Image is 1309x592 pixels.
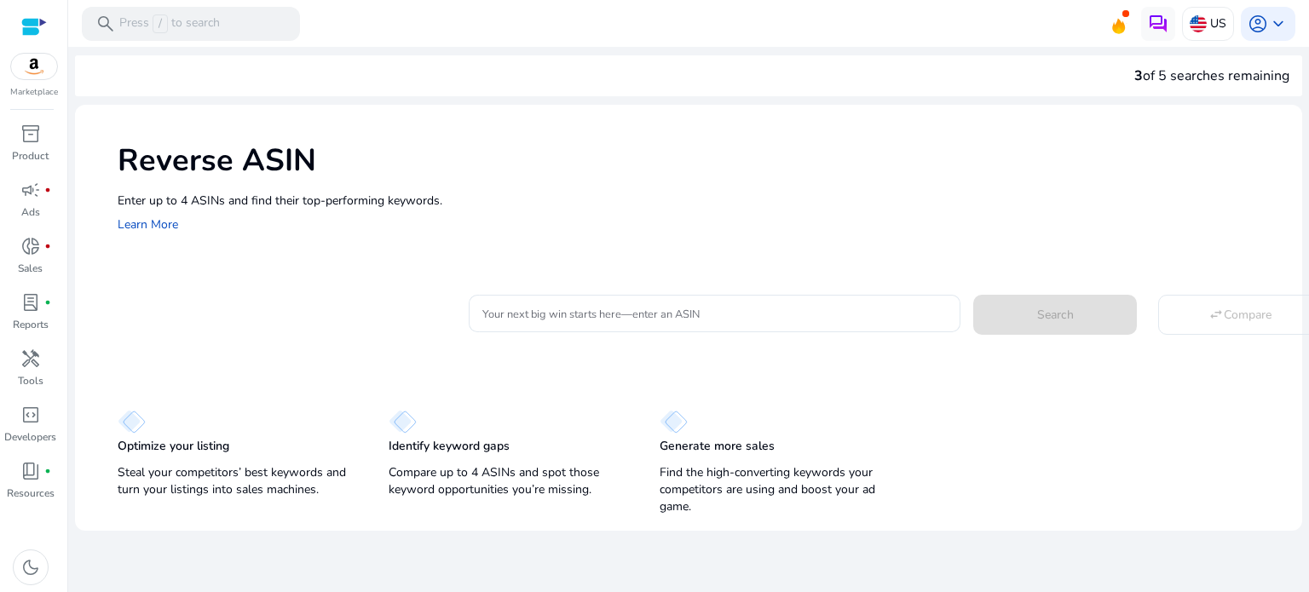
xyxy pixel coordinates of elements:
[119,14,220,33] p: Press to search
[118,438,229,455] p: Optimize your listing
[44,299,51,306] span: fiber_manual_record
[20,348,41,369] span: handyman
[1134,66,1143,85] span: 3
[18,261,43,276] p: Sales
[20,180,41,200] span: campaign
[660,438,775,455] p: Generate more sales
[4,429,56,445] p: Developers
[20,557,41,578] span: dark_mode
[118,142,1285,179] h1: Reverse ASIN
[118,192,1285,210] p: Enter up to 4 ASINs and find their top-performing keywords.
[1268,14,1289,34] span: keyboard_arrow_down
[13,317,49,332] p: Reports
[95,14,116,34] span: search
[660,410,688,434] img: diamond.svg
[18,373,43,388] p: Tools
[12,148,49,164] p: Product
[660,464,897,515] p: Find the high-converting keywords your competitors are using and boost your ad game.
[389,410,417,434] img: diamond.svg
[389,438,510,455] p: Identify keyword gaps
[11,54,57,79] img: amazon.svg
[20,461,41,481] span: book_4
[20,405,41,425] span: code_blocks
[153,14,168,33] span: /
[10,86,58,99] p: Marketplace
[7,486,55,501] p: Resources
[21,204,40,220] p: Ads
[44,187,51,193] span: fiber_manual_record
[1210,9,1226,38] p: US
[1190,15,1207,32] img: us.svg
[389,464,626,498] p: Compare up to 4 ASINs and spot those keyword opportunities you’re missing.
[118,216,178,233] a: Learn More
[20,124,41,144] span: inventory_2
[20,292,41,313] span: lab_profile
[20,236,41,256] span: donut_small
[1134,66,1289,86] div: of 5 searches remaining
[1248,14,1268,34] span: account_circle
[118,410,146,434] img: diamond.svg
[44,468,51,474] span: fiber_manual_record
[44,243,51,250] span: fiber_manual_record
[118,464,355,498] p: Steal your competitors’ best keywords and turn your listings into sales machines.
